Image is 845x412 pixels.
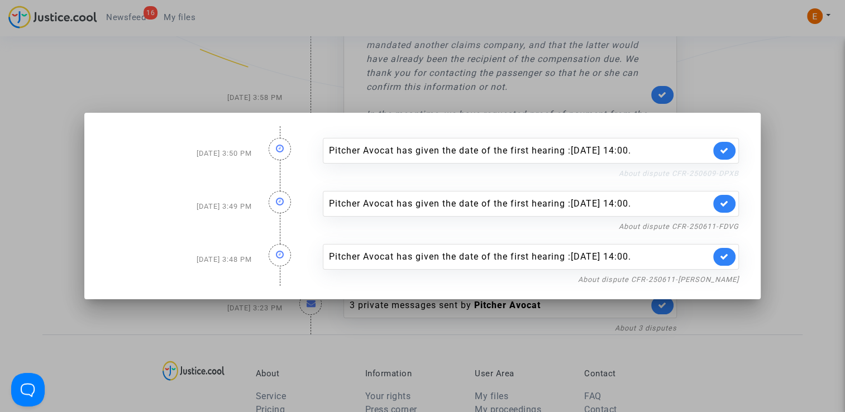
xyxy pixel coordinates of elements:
a: About dispute CFR-250611-[PERSON_NAME] [578,275,739,284]
a: About dispute CFR-250609-DPXB [619,169,739,178]
div: [DATE] 3:48 PM [98,233,260,286]
div: Pitcher Avocat has given the date of the first hearing :[DATE] 14:00. [329,197,710,210]
div: Pitcher Avocat has given the date of the first hearing :[DATE] 14:00. [329,144,710,157]
iframe: Help Scout Beacon - Open [11,373,45,406]
a: About dispute CFR-250611-FDVG [619,222,739,231]
div: [DATE] 3:49 PM [98,180,260,233]
div: Pitcher Avocat has given the date of the first hearing :[DATE] 14:00. [329,250,710,264]
div: [DATE] 3:50 PM [98,127,260,180]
